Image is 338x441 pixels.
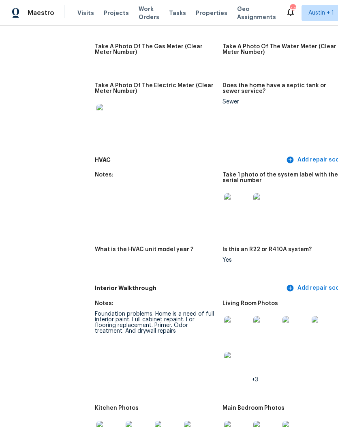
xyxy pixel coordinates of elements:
[95,247,193,252] h5: What is the HVAC unit model year ?
[222,301,278,306] h5: Living Room Photos
[77,9,94,17] span: Visits
[139,5,159,21] span: Work Orders
[196,9,227,17] span: Properties
[104,9,129,17] span: Projects
[169,10,186,16] span: Tasks
[95,83,216,94] h5: Take A Photo Of The Electric Meter (Clear Meter Number)
[252,377,258,383] span: +3
[222,247,312,252] h5: Is this an R22 or R410A system?
[290,5,295,13] div: 44
[95,284,285,293] h5: Interior Walkthrough
[95,44,216,55] h5: Take A Photo Of The Gas Meter (Clear Meter Number)
[222,405,285,411] h5: Main Bedroom Photos
[95,156,285,164] h5: HVAC
[95,405,139,411] h5: Kitchen Photos
[237,5,276,21] span: Geo Assignments
[95,311,216,334] div: Foundation problems. Home is a need of full interior paint. Full cabinet repaint. For flooring re...
[308,9,334,17] span: Austin + 1
[95,301,113,306] h5: Notes:
[28,9,54,17] span: Maestro
[95,172,113,178] h5: Notes:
